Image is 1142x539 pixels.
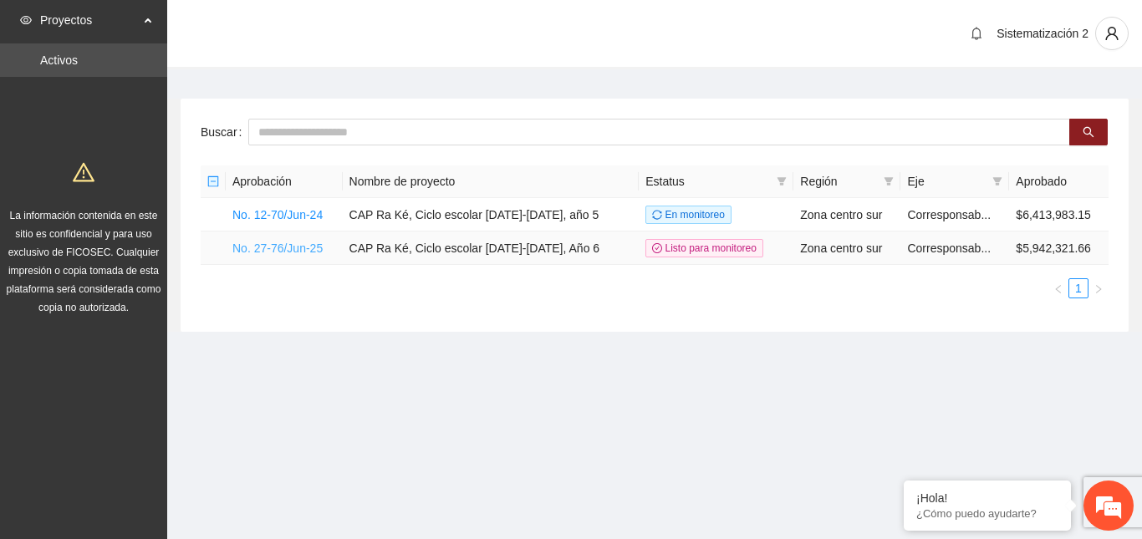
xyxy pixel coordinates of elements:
span: warning [73,161,94,183]
label: Buscar [201,119,248,145]
button: bell [963,20,990,47]
a: No. 27-76/Jun-25 [232,242,323,255]
a: Activos [40,53,78,67]
td: $5,942,321.66 [1009,231,1109,265]
span: filter [880,169,897,194]
button: left [1048,278,1068,298]
span: La información contenida en este sitio es confidencial y para uso exclusivo de FICOSEC. Cualquier... [7,210,161,313]
span: filter [992,176,1002,186]
td: CAP Ra Ké, Ciclo escolar [DATE]-[DATE], Año 6 [343,231,640,265]
textarea: Escriba su mensaje y pulse “Intro” [8,360,319,419]
span: left [1053,284,1063,294]
th: Nombre de proyecto [343,165,640,198]
span: Proyectos [40,3,139,37]
span: search [1083,126,1094,140]
span: bell [964,27,989,40]
span: Corresponsab... [907,242,991,255]
span: check-circle [652,243,662,253]
span: Eje [907,172,986,191]
span: Sistematización 2 [997,27,1088,40]
td: CAP Ra Ké, Ciclo escolar [DATE]-[DATE], año 5 [343,198,640,231]
td: Zona centro sur [793,231,900,265]
button: search [1069,119,1108,145]
span: Listo para monitoreo [645,239,763,257]
span: Región [800,172,877,191]
a: No. 12-70/Jun-24 [232,208,323,221]
th: Aprobación [226,165,343,198]
span: sync [652,210,662,220]
td: $6,413,983.15 [1009,198,1109,231]
th: Aprobado [1009,165,1109,198]
div: Chatee con nosotros ahora [87,85,281,107]
span: Estamos en línea. [97,175,231,343]
button: right [1088,278,1109,298]
span: Corresponsab... [907,208,991,221]
span: filter [773,169,790,194]
span: right [1094,284,1104,294]
li: Previous Page [1048,278,1068,298]
span: eye [20,14,32,26]
span: filter [777,176,787,186]
span: Estatus [645,172,770,191]
span: En monitoreo [645,206,732,224]
span: filter [989,169,1006,194]
span: filter [884,176,894,186]
div: ¡Hola! [916,491,1058,505]
div: Minimizar ventana de chat en vivo [274,8,314,48]
a: 1 [1069,279,1088,297]
button: user [1095,17,1129,50]
li: Next Page [1088,278,1109,298]
span: minus-square [207,175,219,187]
span: user [1096,26,1128,41]
p: ¿Cómo puedo ayudarte? [916,507,1058,520]
li: 1 [1068,278,1088,298]
td: Zona centro sur [793,198,900,231]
